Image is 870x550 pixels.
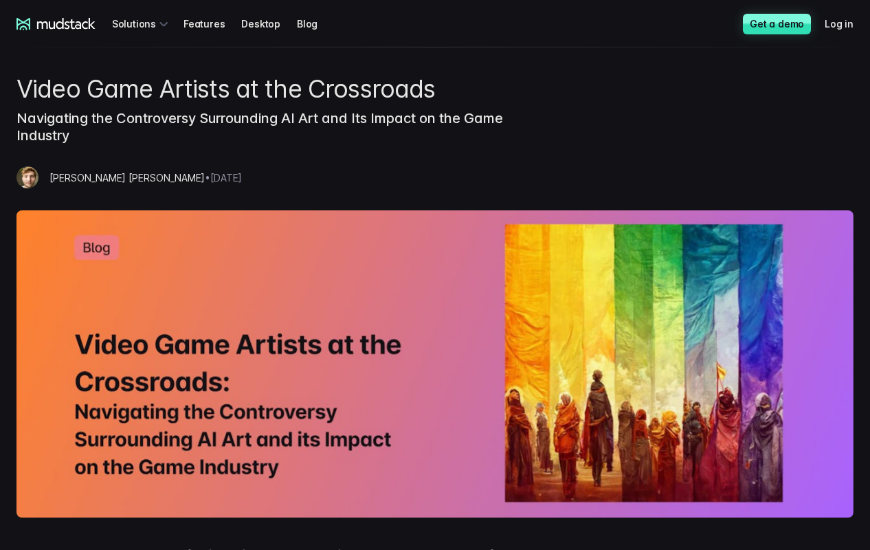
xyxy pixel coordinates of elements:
span: [PERSON_NAME] [PERSON_NAME] [49,172,205,184]
a: Features [183,11,241,36]
a: mudstack logo [16,18,96,30]
div: Solutions [112,11,172,36]
a: Log in [825,11,870,36]
img: Mazze Whiteley [16,166,38,188]
a: Desktop [241,11,297,36]
span: • [DATE] [205,172,242,184]
a: Blog [297,11,334,36]
a: Get a demo [743,14,811,34]
h3: Navigating the Controversy Surrounding AI Art and Its Impact on the Game Industry [16,103,507,144]
h1: Video Game Artists at the Crossroads [16,75,507,103]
